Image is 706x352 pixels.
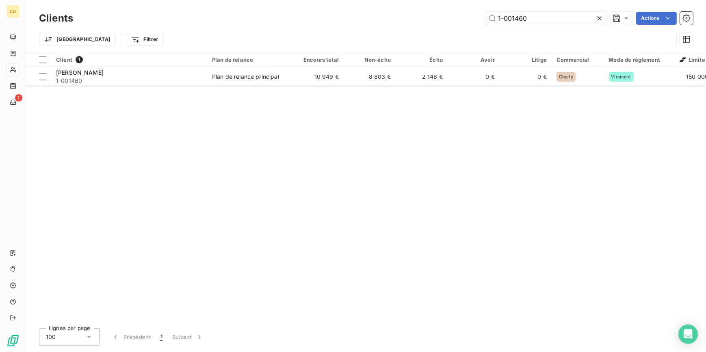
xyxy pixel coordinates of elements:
div: Litige [505,56,547,63]
span: Client [56,56,72,63]
div: Échu [401,56,443,63]
span: 1-001460 [56,77,202,85]
div: Avoir [453,56,495,63]
img: Logo LeanPay [6,334,19,347]
span: 100 [46,333,56,341]
button: [GEOGRAPHIC_DATA] [39,33,116,46]
button: Suivant [167,328,208,346]
h3: Clients [39,11,73,26]
button: Précédent [106,328,156,346]
span: 1 [76,56,83,63]
td: 0 € [448,67,500,86]
td: 8 803 € [344,67,396,86]
td: 2 146 € [396,67,448,86]
div: Open Intercom Messenger [678,324,698,344]
div: Plan de relance [212,56,287,63]
button: Filtrer [126,33,163,46]
span: [PERSON_NAME] [56,69,104,76]
div: Non-échu [349,56,391,63]
span: Charly [559,74,573,79]
input: Rechercher [485,12,607,25]
div: Commercial [557,56,599,63]
button: Actions [636,12,677,25]
span: 1 [15,94,22,101]
div: Mode de règlement [609,56,670,63]
div: Plan de relance principal [212,73,279,81]
div: Encours total [297,56,339,63]
div: LD [6,5,19,18]
span: Virement [611,74,631,79]
td: 10 949 € [292,67,344,86]
button: 1 [156,328,167,346]
span: 1 [160,333,162,341]
td: 0 € [500,67,552,86]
